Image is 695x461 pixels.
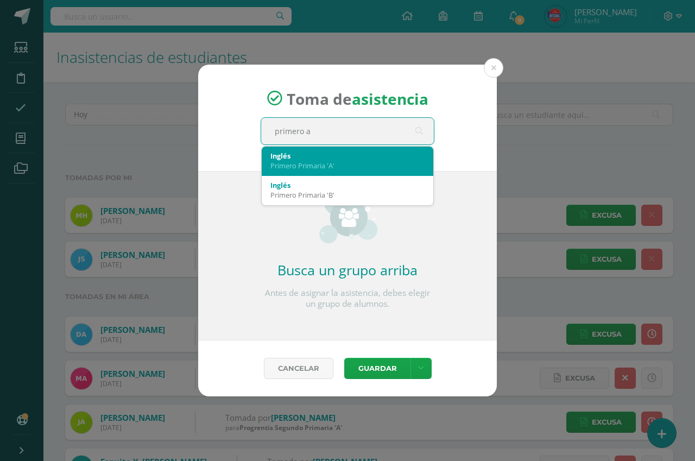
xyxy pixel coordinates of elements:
div: Inglés [270,151,425,161]
h2: Busca un grupo arriba [261,261,434,279]
div: Primero Primaria 'B' [270,190,425,200]
div: Inglés [270,180,425,190]
strong: asistencia [352,88,428,109]
a: Cancelar [264,358,333,379]
div: Primero Primaria 'A' [270,161,425,170]
p: Antes de asignar la asistencia, debes elegir un grupo de alumnos. [261,288,434,310]
img: groups_small.png [318,189,377,243]
button: Guardar [344,358,410,379]
input: Busca un grado o sección aquí... [261,118,434,144]
button: Close (Esc) [484,58,503,78]
span: Toma de [287,88,428,109]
